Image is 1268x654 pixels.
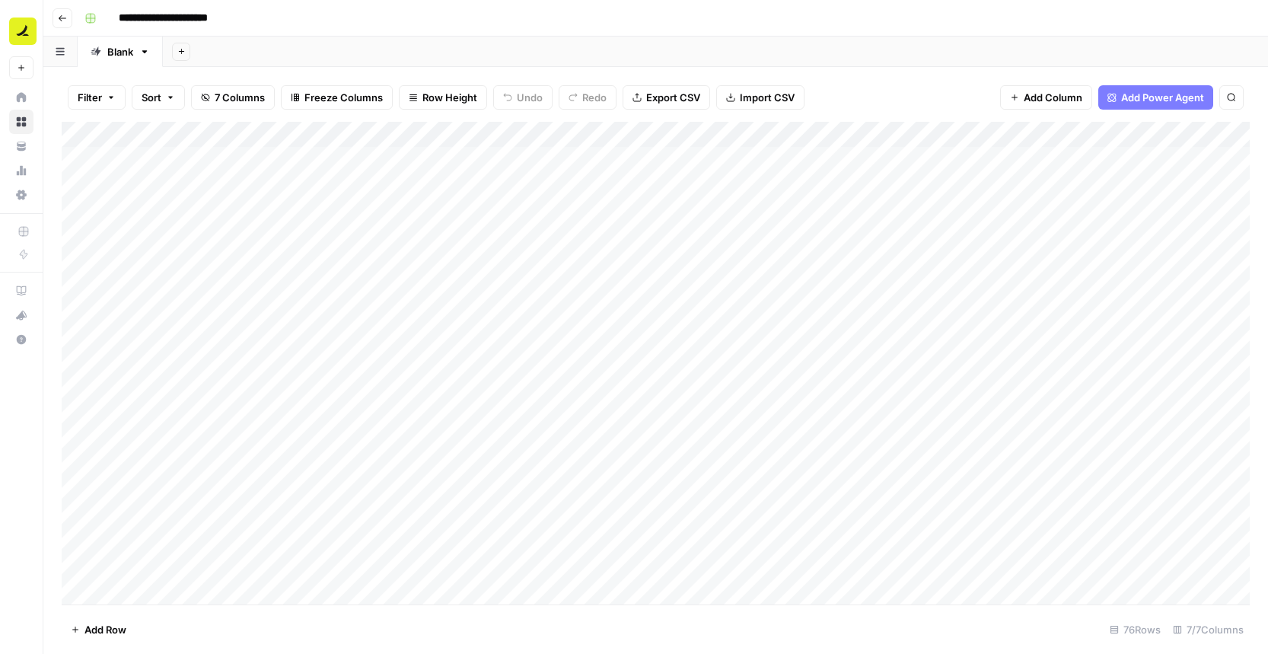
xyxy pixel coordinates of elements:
img: Ramp Logo [9,18,37,45]
div: What's new? [10,304,33,327]
span: Undo [517,90,543,105]
a: Browse [9,110,33,134]
div: Blank [107,44,133,59]
button: Workspace: Ramp [9,12,33,50]
span: Add Power Agent [1121,90,1204,105]
span: Row Height [422,90,477,105]
button: Add Row [62,617,135,642]
button: Add Column [1000,85,1092,110]
button: Redo [559,85,616,110]
div: 7/7 Columns [1167,617,1250,642]
a: Blank [78,37,163,67]
span: Sort [142,90,161,105]
button: Row Height [399,85,487,110]
div: 76 Rows [1104,617,1167,642]
button: Help + Support [9,327,33,352]
button: Sort [132,85,185,110]
a: Home [9,85,33,110]
a: Usage [9,158,33,183]
span: Add Column [1024,90,1082,105]
span: 7 Columns [215,90,265,105]
button: Export CSV [623,85,710,110]
a: AirOps Academy [9,279,33,303]
button: 7 Columns [191,85,275,110]
a: Your Data [9,134,33,158]
span: Add Row [84,622,126,637]
button: Undo [493,85,553,110]
span: Redo [582,90,607,105]
button: What's new? [9,303,33,327]
span: Filter [78,90,102,105]
span: Import CSV [740,90,795,105]
button: Add Power Agent [1098,85,1213,110]
span: Freeze Columns [304,90,383,105]
span: Export CSV [646,90,700,105]
a: Settings [9,183,33,207]
button: Import CSV [716,85,804,110]
button: Freeze Columns [281,85,393,110]
button: Filter [68,85,126,110]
